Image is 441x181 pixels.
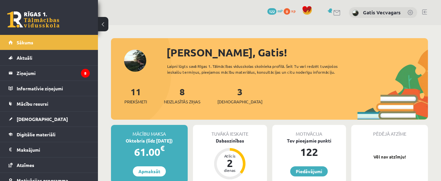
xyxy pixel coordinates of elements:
div: dienas [220,168,240,172]
div: [PERSON_NAME], Gatis! [166,45,428,60]
span: Digitālie materiāli [17,131,55,137]
div: Motivācija [272,125,346,137]
span: Atzīmes [17,162,34,168]
span: Neizlasītās ziņas [164,98,200,105]
a: Aktuāli [8,50,90,65]
a: 122 mP [267,8,283,13]
a: 0 xp [284,8,299,13]
span: mP [277,8,283,13]
img: Gatis Vecvagars [352,10,359,16]
div: Tuvākā ieskaite [193,125,267,137]
div: Mācību maksa [111,125,188,137]
legend: Ziņojumi [17,66,90,81]
a: Rīgas 1. Tālmācības vidusskola [7,11,59,28]
a: Dabaszinības Atlicis 2 dienas [193,137,267,180]
a: Atzīmes [8,158,90,173]
div: Tev pieejamie punkti [272,137,346,144]
a: [DEMOGRAPHIC_DATA] [8,112,90,127]
a: Gatis Vecvagars [363,9,401,16]
span: xp [291,8,295,13]
div: Atlicis [220,154,240,158]
span: Mācību resursi [17,101,48,107]
a: Ziņojumi8 [8,66,90,81]
div: 122 [272,144,346,160]
a: Maksājumi [8,142,90,157]
a: 11Priekšmeti [124,86,147,105]
span: € [160,143,165,153]
a: 3[DEMOGRAPHIC_DATA] [217,86,262,105]
a: Informatīvie ziņojumi [8,81,90,96]
legend: Maksājumi [17,142,90,157]
a: Mācību resursi [8,96,90,111]
div: Dabaszinības [193,137,267,144]
span: Sākums [17,39,33,45]
span: Priekšmeti [124,98,147,105]
span: [DEMOGRAPHIC_DATA] [217,98,262,105]
span: [DEMOGRAPHIC_DATA] [17,116,68,122]
a: Digitālie materiāli [8,127,90,142]
legend: Informatīvie ziņojumi [17,81,90,96]
span: 0 [284,8,290,15]
span: Aktuāli [17,55,32,61]
div: Laipni lūgts savā Rīgas 1. Tālmācības vidusskolas skolnieka profilā. Šeit Tu vari redzēt tuvojošo... [167,63,357,75]
div: Oktobris (līdz [DATE]) [111,137,188,144]
div: 2 [220,158,240,168]
div: Pēdējā atzīme [351,125,428,137]
a: Apmaksāt [133,166,166,176]
p: Vēl nav atzīmju! [354,154,425,160]
a: Sākums [8,35,90,50]
span: 122 [267,8,276,15]
a: 8Neizlasītās ziņas [164,86,200,105]
div: 61.00 [111,144,188,160]
a: Piedāvājumi [290,166,328,176]
i: 8 [81,69,90,78]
